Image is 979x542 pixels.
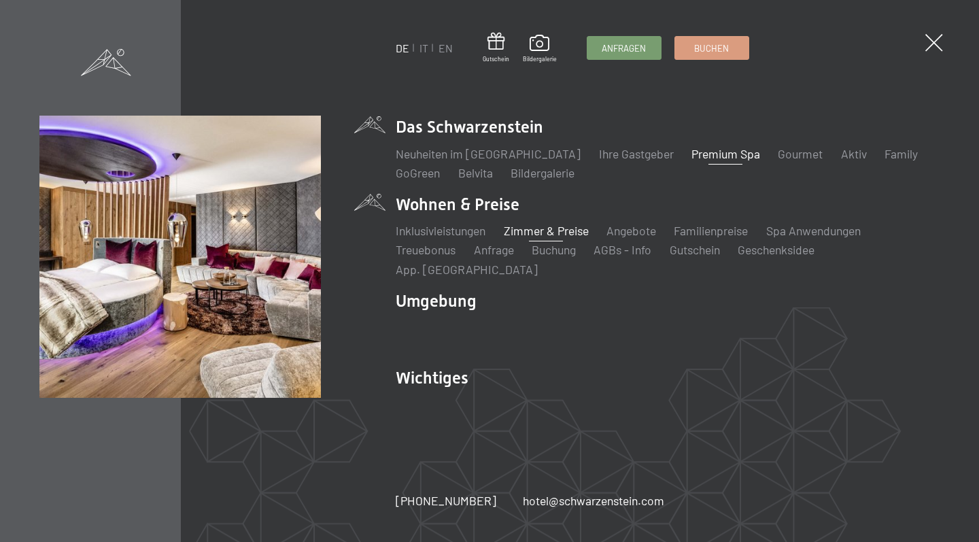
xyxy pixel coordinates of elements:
[483,33,509,63] a: Gutschein
[599,146,674,161] a: Ihre Gastgeber
[523,492,664,509] a: hotel@schwarzenstein.com
[594,242,651,257] a: AGBs - Info
[606,223,656,238] a: Angebote
[738,242,814,257] a: Geschenksidee
[691,146,760,161] a: Premium Spa
[523,55,557,63] span: Bildergalerie
[674,223,748,238] a: Familienpreise
[587,37,661,59] a: Anfragen
[670,242,720,257] a: Gutschein
[458,165,493,180] a: Belvita
[602,42,646,54] span: Anfragen
[396,493,496,508] span: [PHONE_NUMBER]
[396,492,496,509] a: [PHONE_NUMBER]
[523,35,557,63] a: Bildergalerie
[474,242,514,257] a: Anfrage
[439,41,453,54] a: EN
[841,146,867,161] a: Aktiv
[396,146,581,161] a: Neuheiten im [GEOGRAPHIC_DATA]
[778,146,823,161] a: Gourmet
[884,146,918,161] a: Family
[766,223,861,238] a: Spa Anwendungen
[396,165,440,180] a: GoGreen
[396,262,538,277] a: App. [GEOGRAPHIC_DATA]
[419,41,428,54] a: IT
[532,242,576,257] a: Buchung
[396,242,456,257] a: Treuebonus
[483,55,509,63] span: Gutschein
[504,223,589,238] a: Zimmer & Preise
[511,165,574,180] a: Bildergalerie
[396,41,409,54] a: DE
[694,42,729,54] span: Buchen
[675,37,749,59] a: Buchen
[396,223,485,238] a: Inklusivleistungen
